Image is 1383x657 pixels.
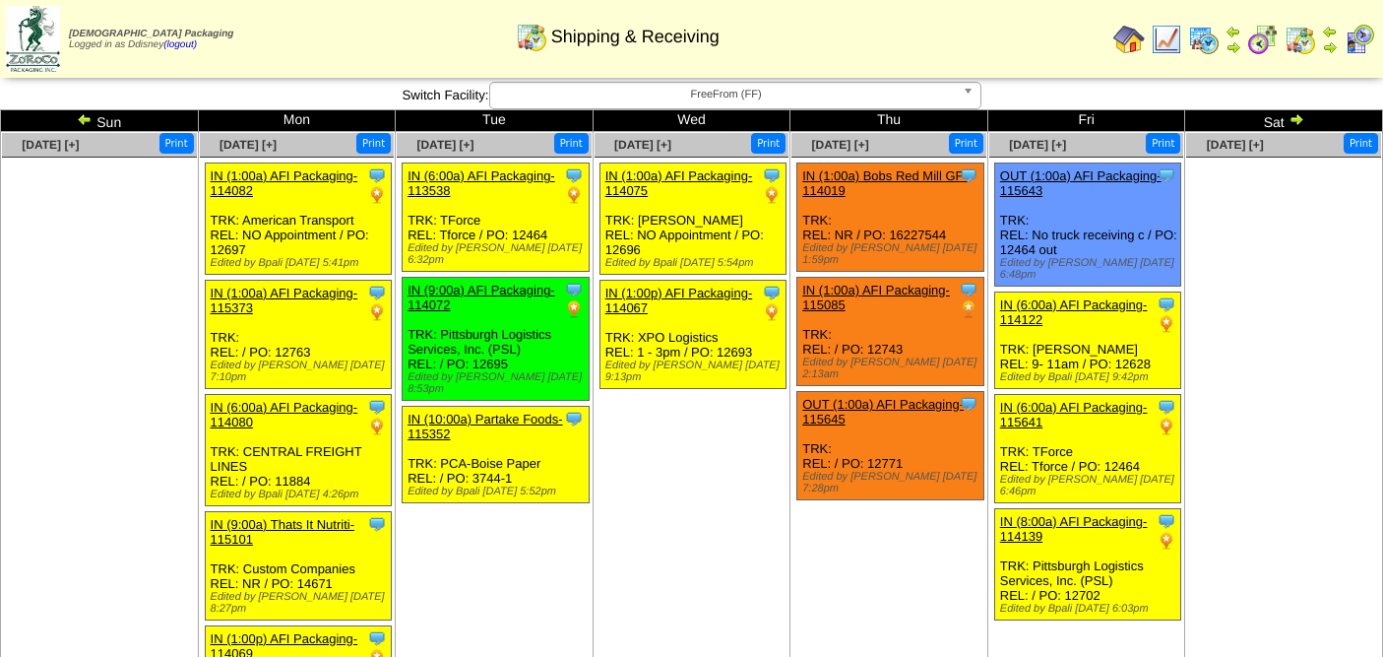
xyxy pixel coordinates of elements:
img: PO [762,302,782,322]
img: PO [1157,531,1176,551]
td: Fri [987,110,1185,132]
img: arrowright.gif [1226,39,1241,55]
a: IN (6:00a) AFI Packaging-115641 [1000,400,1148,429]
img: calendarprod.gif [1188,24,1220,55]
a: IN (1:00a) AFI Packaging-115373 [211,286,358,315]
a: [DATE] [+] [1009,138,1066,152]
a: (logout) [163,39,197,50]
img: PO [367,185,387,205]
button: Print [1344,133,1378,154]
div: TRK: Custom Companies REL: NR / PO: 14671 [205,512,392,621]
a: [DATE] [+] [416,138,473,152]
img: Tooltip [367,628,387,648]
div: Edited by [PERSON_NAME] [DATE] 6:48pm [1000,257,1181,281]
span: [DEMOGRAPHIC_DATA] Packaging [69,29,233,39]
button: Print [949,133,983,154]
img: Tooltip [564,165,584,185]
div: TRK: Pittsburgh Logistics Services, Inc. (PSL) REL: / PO: 12695 [403,278,590,401]
div: TRK: REL: / PO: 12763 [205,281,392,389]
div: Edited by Bpali [DATE] 5:54pm [605,257,786,269]
img: line_graph.gif [1151,24,1182,55]
a: OUT (1:00a) AFI Packaging-115645 [802,397,964,427]
img: Tooltip [762,165,782,185]
a: [DATE] [+] [1207,138,1264,152]
span: Shipping & Receiving [551,27,720,47]
div: Edited by [PERSON_NAME] [DATE] 1:59pm [802,242,983,266]
img: PO [564,185,584,205]
div: TRK: REL: No truck receiving c / PO: 12464 out [994,164,1181,287]
img: zoroco-logo-small.webp [6,6,60,72]
a: IN (6:00a) AFI Packaging-113538 [408,168,555,198]
img: Tooltip [762,283,782,302]
a: [DATE] [+] [614,138,671,152]
button: Print [1146,133,1180,154]
div: Edited by [PERSON_NAME] [DATE] 6:32pm [408,242,589,266]
td: Wed [593,110,790,132]
div: TRK: REL: / PO: 12771 [797,392,984,500]
a: IN (6:00a) AFI Packaging-114080 [211,400,358,429]
div: Edited by Bpali [DATE] 5:41pm [211,257,392,269]
a: IN (9:00a) AFI Packaging-114072 [408,283,555,312]
img: PO [1157,314,1176,334]
img: calendarinout.gif [1285,24,1316,55]
img: PO [1157,417,1176,436]
img: Tooltip [959,165,978,185]
div: TRK: Pittsburgh Logistics Services, Inc. (PSL) REL: / PO: 12702 [994,509,1181,621]
a: IN (1:00a) AFI Packaging-114082 [211,168,358,198]
button: Print [159,133,194,154]
td: Tue [396,110,594,132]
img: arrowright.gif [1322,39,1338,55]
td: Sun [1,110,199,132]
span: Logged in as Ddisney [69,29,233,50]
img: Tooltip [367,397,387,417]
div: Edited by [PERSON_NAME] [DATE] 7:10pm [211,360,392,383]
img: Tooltip [959,280,978,299]
div: TRK: TForce REL: Tforce / PO: 12464 [994,395,1181,503]
img: PO [564,299,584,319]
img: Tooltip [564,280,584,299]
img: arrowright.gif [1289,111,1304,127]
a: IN (1:00a) AFI Packaging-114075 [605,168,753,198]
div: Edited by [PERSON_NAME] [DATE] 8:27pm [211,591,392,615]
a: IN (8:00a) AFI Packaging-114139 [1000,514,1148,544]
img: home.gif [1113,24,1145,55]
div: Edited by [PERSON_NAME] [DATE] 6:46pm [1000,474,1181,497]
img: arrowleft.gif [1226,24,1241,39]
div: TRK: REL: / PO: 12743 [797,278,984,386]
td: Thu [790,110,988,132]
img: calendarcustomer.gif [1344,24,1375,55]
img: PO [367,302,387,322]
img: arrowleft.gif [1322,24,1338,39]
a: [DATE] [+] [22,138,79,152]
button: Print [356,133,391,154]
div: Edited by [PERSON_NAME] [DATE] 9:13pm [605,360,786,383]
div: TRK: CENTRAL FREIGHT LINES REL: / PO: 11884 [205,395,392,506]
div: TRK: [PERSON_NAME] REL: NO Appointment / PO: 12696 [599,164,786,275]
div: Edited by Bpali [DATE] 5:52pm [408,486,589,497]
div: Edited by [PERSON_NAME] [DATE] 2:13am [802,357,983,380]
img: PO [959,299,978,319]
span: FreeFrom (FF) [498,83,955,106]
td: Mon [198,110,396,132]
img: Tooltip [367,165,387,185]
a: [DATE] [+] [812,138,869,152]
img: arrowleft.gif [77,111,93,127]
a: IN (1:00p) AFI Packaging-114067 [605,286,753,315]
img: Tooltip [564,409,584,428]
a: [DATE] [+] [220,138,277,152]
div: TRK: XPO Logistics REL: 1 - 3pm / PO: 12693 [599,281,786,389]
img: calendarblend.gif [1247,24,1279,55]
button: Print [751,133,786,154]
div: TRK: TForce REL: Tforce / PO: 12464 [403,164,590,272]
img: Tooltip [367,283,387,302]
img: calendarinout.gif [516,21,547,52]
button: Print [554,133,589,154]
div: Edited by [PERSON_NAME] [DATE] 8:53pm [408,371,589,395]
